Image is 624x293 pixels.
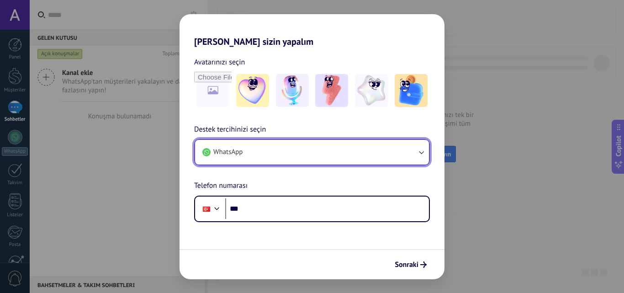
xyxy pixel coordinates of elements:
span: WhatsApp [213,148,243,157]
span: Sonraki [395,261,418,268]
span: Telefon numarası [194,180,248,192]
span: Avatarınızı seçin [194,56,245,68]
img: -4.jpeg [355,74,388,107]
img: -1.jpeg [236,74,269,107]
span: Destek tercihinizi seçin [194,124,266,136]
img: -5.jpeg [395,74,428,107]
h2: [PERSON_NAME] sizin yapalım [180,14,444,47]
img: -2.jpeg [276,74,309,107]
div: Turkey: + 90 [198,199,215,218]
button: WhatsApp [195,140,429,165]
img: -3.jpeg [315,74,348,107]
button: Sonraki [391,257,431,272]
